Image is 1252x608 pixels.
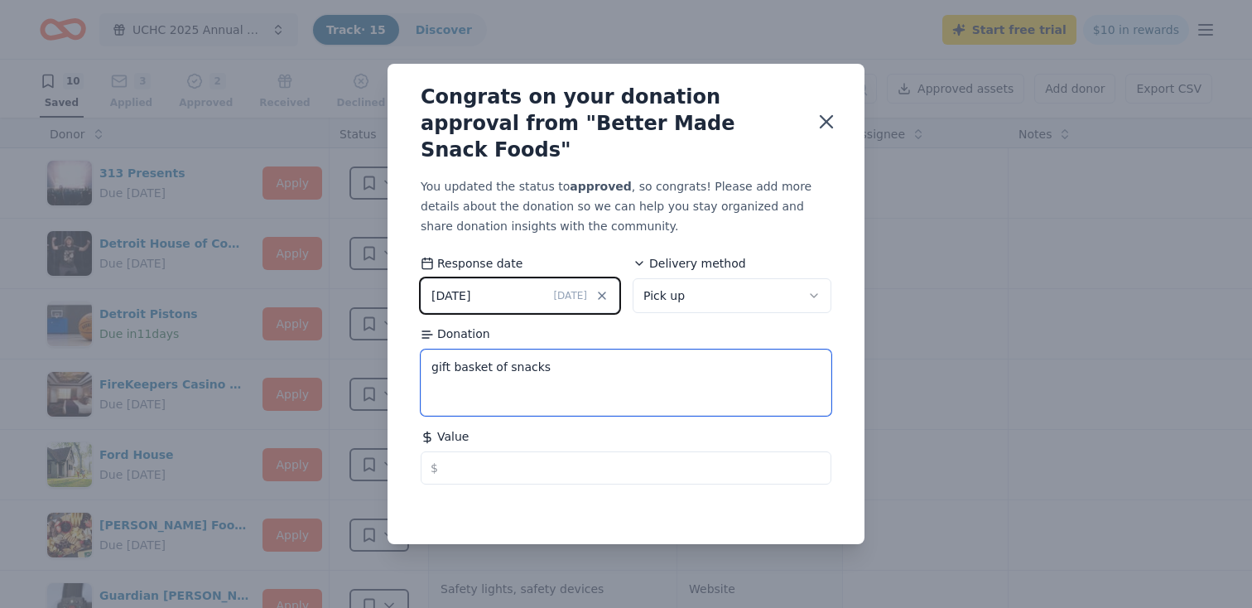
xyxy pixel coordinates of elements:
[553,289,587,302] span: [DATE]
[421,429,469,446] span: Value
[421,350,831,416] textarea: gift basket of snacks
[421,84,795,163] div: Congrats on your donation approval from "Better Made Snack Foods"
[633,256,746,273] span: Delivery method
[421,256,522,273] span: Response date
[421,326,490,343] span: Donation
[570,180,632,193] b: approved
[421,176,831,236] div: You updated the status to , so congrats! Please add more details about the donation so we can hel...
[431,286,470,306] div: [DATE]
[421,278,619,313] button: [DATE][DATE]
